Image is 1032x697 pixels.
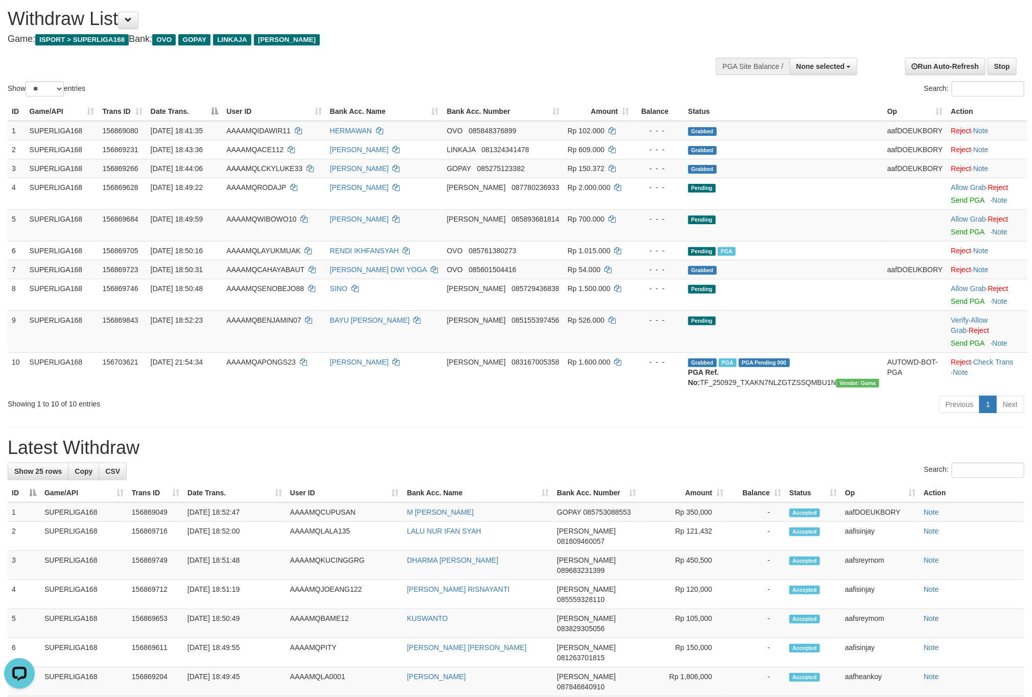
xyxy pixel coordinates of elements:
[789,527,820,536] span: Accepted
[151,183,203,191] span: [DATE] 18:49:22
[951,215,988,223] span: ·
[688,184,716,193] span: Pending
[8,9,678,29] h1: Withdraw List
[973,146,989,154] a: Note
[151,247,203,255] span: [DATE] 18:50:16
[511,358,559,366] span: Copy 083167005358 to clipboard
[638,246,680,256] div: - - -
[407,527,481,535] a: LALU NUR IFAN SYAH
[951,284,988,293] span: ·
[947,279,1027,310] td: ·
[226,183,286,191] span: AAAAMQRODAJP
[951,316,988,334] a: Allow Grab
[951,266,972,274] a: Reject
[40,580,128,609] td: SUPERLIGA168
[40,522,128,551] td: SUPERLIGA168
[8,352,26,392] td: 10
[728,580,785,609] td: -
[728,638,785,667] td: -
[26,121,99,140] td: SUPERLIGA168
[568,284,611,293] span: Rp 1.500.000
[286,502,403,522] td: AAAAMQCUPUSAN
[993,297,1008,305] a: Note
[947,260,1027,279] td: ·
[951,127,972,135] a: Reject
[468,266,516,274] span: Copy 085601504416 to clipboard
[8,438,1024,458] h1: Latest Withdraw
[151,146,203,154] span: [DATE] 18:43:36
[183,522,286,551] td: [DATE] 18:52:00
[988,284,1008,293] a: Reject
[836,379,879,388] span: Vendor URL: https://trx31.1velocity.biz
[557,585,616,593] span: [PERSON_NAME]
[684,102,883,121] th: Status
[8,310,26,352] td: 9
[330,247,399,255] a: RENDI IKHFANSYAH
[883,121,947,140] td: aafDOEUKBORY
[883,260,947,279] td: aafDOEUKBORY
[924,81,1024,97] label: Search:
[638,163,680,174] div: - - -
[105,467,120,475] span: CSV
[8,502,40,522] td: 1
[924,614,939,622] a: Note
[102,316,138,324] span: 156869843
[952,81,1024,97] input: Search:
[951,247,972,255] a: Reject
[951,284,986,293] a: Allow Grab
[568,316,604,324] span: Rp 526.000
[447,358,506,366] span: [PERSON_NAME]
[8,34,678,44] h4: Game: Bank:
[407,643,527,652] a: [PERSON_NAME] [PERSON_NAME]
[330,146,389,154] a: [PERSON_NAME]
[557,614,616,622] span: [PERSON_NAME]
[640,502,728,522] td: Rp 350,000
[638,126,680,136] div: - - -
[841,638,920,667] td: aafisinjay
[688,266,717,275] span: Grabbed
[151,215,203,223] span: [DATE] 18:49:59
[988,58,1017,75] a: Stop
[640,484,728,502] th: Amount: activate to sort column ascending
[557,595,604,604] span: Copy 085559328110 to clipboard
[640,638,728,667] td: Rp 150,000
[4,4,35,35] button: Open LiveChat chat widget
[841,484,920,502] th: Op: activate to sort column ascending
[883,159,947,178] td: aafDOEUKBORY
[26,81,64,97] select: Showentries
[286,522,403,551] td: AAAAMQLALA135
[924,527,939,535] a: Note
[102,266,138,274] span: 156869723
[924,672,939,681] a: Note
[226,358,295,366] span: AAAAMQAPONGS23
[8,484,40,502] th: ID: activate to sort column descending
[407,508,474,516] a: M [PERSON_NAME]
[330,284,347,293] a: SINO
[568,127,604,135] span: Rp 102.000
[553,484,640,502] th: Bank Acc. Number: activate to sort column ascending
[951,339,984,347] a: Send PGA
[638,357,680,367] div: - - -
[947,178,1027,209] td: ·
[951,183,988,191] span: ·
[26,279,99,310] td: SUPERLIGA168
[226,146,284,154] span: AAAAMQACE112
[557,556,616,564] span: [PERSON_NAME]
[785,484,841,502] th: Status: activate to sort column ascending
[128,522,183,551] td: 156869716
[330,164,389,173] a: [PERSON_NAME]
[178,34,210,45] span: GOPAY
[947,209,1027,241] td: ·
[226,316,301,324] span: AAAAMQBENJAMIN07
[26,140,99,159] td: SUPERLIGA168
[183,580,286,609] td: [DATE] 18:51:19
[688,215,716,224] span: Pending
[254,34,320,45] span: [PERSON_NAME]
[407,585,510,593] a: [PERSON_NAME] RISNAYANTI
[951,297,984,305] a: Send PGA
[568,266,601,274] span: Rp 54.000
[99,463,127,480] a: CSV
[40,484,128,502] th: Game/API: activate to sort column ascending
[841,502,920,522] td: aafDOEUKBORY
[988,215,1008,223] a: Reject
